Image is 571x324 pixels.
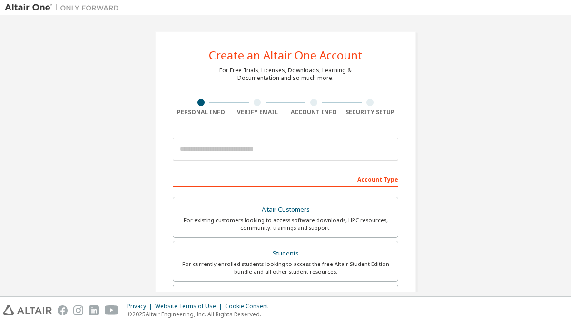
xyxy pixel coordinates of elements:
[219,67,352,82] div: For Free Trials, Licenses, Downloads, Learning & Documentation and so much more.
[173,108,229,116] div: Personal Info
[5,3,124,12] img: Altair One
[179,216,392,232] div: For existing customers looking to access software downloads, HPC resources, community, trainings ...
[285,108,342,116] div: Account Info
[73,305,83,315] img: instagram.svg
[155,303,225,310] div: Website Terms of Use
[173,171,398,187] div: Account Type
[89,305,99,315] img: linkedin.svg
[127,303,155,310] div: Privacy
[58,305,68,315] img: facebook.svg
[342,108,399,116] div: Security Setup
[127,310,274,318] p: © 2025 Altair Engineering, Inc. All Rights Reserved.
[209,49,363,61] div: Create an Altair One Account
[179,247,392,260] div: Students
[179,203,392,216] div: Altair Customers
[179,291,392,304] div: Faculty
[229,108,286,116] div: Verify Email
[3,305,52,315] img: altair_logo.svg
[225,303,274,310] div: Cookie Consent
[179,260,392,275] div: For currently enrolled students looking to access the free Altair Student Edition bundle and all ...
[105,305,118,315] img: youtube.svg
